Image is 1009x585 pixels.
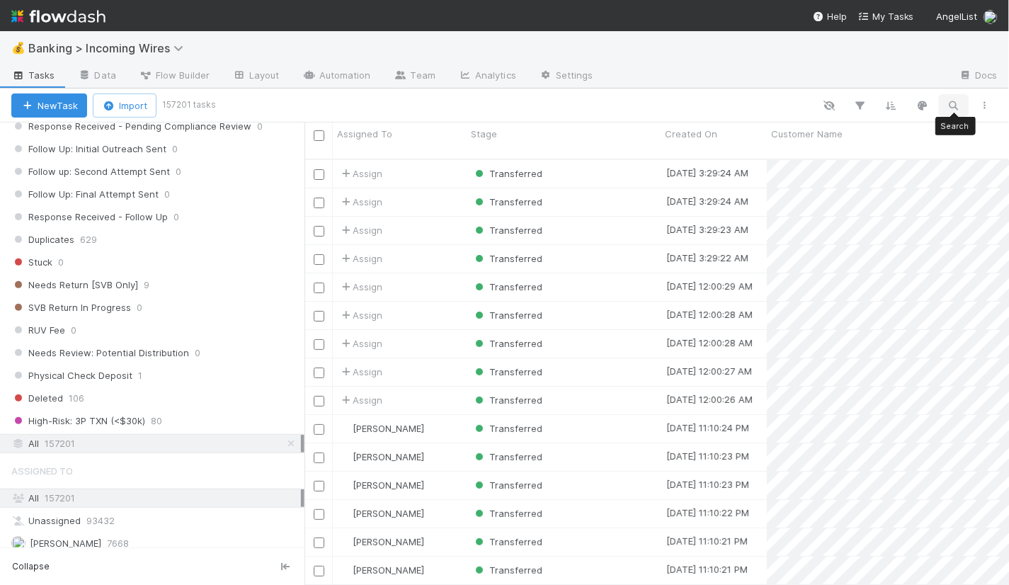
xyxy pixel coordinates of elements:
span: Transferred [472,479,542,491]
span: Needs Return [SVB Only] [11,276,138,294]
span: Response Received - Follow Up [11,208,168,226]
span: Deleted [11,390,63,407]
div: [PERSON_NAME] [338,450,424,464]
img: avatar_eacbd5bb-7590-4455-a9e9-12dcb5674423.png [339,564,350,576]
div: Transferred [472,166,542,181]
div: [DATE] 11:10:24 PM [666,421,749,435]
div: [DATE] 12:00:28 AM [666,307,753,322]
span: Assign [338,251,382,266]
button: NewTask [11,93,87,118]
div: [PERSON_NAME] [338,478,424,492]
input: Toggle Row Selected [314,424,324,435]
span: Transferred [472,394,542,406]
span: Assign [338,365,382,379]
span: Transferred [472,366,542,377]
span: Customer Name [771,127,843,141]
div: [DATE] 3:29:24 AM [666,194,748,208]
span: RUV Fee [11,322,65,339]
div: [DATE] 11:10:21 PM [666,534,748,548]
span: Assign [338,308,382,322]
div: Assign [338,166,382,181]
img: logo-inverted-e16ddd16eac7371096b0.svg [11,4,106,28]
span: 💰 [11,42,25,54]
div: Transferred [472,223,542,237]
button: Import [93,93,156,118]
div: Help [813,9,847,23]
div: Transferred [472,506,542,521]
img: avatar_eacbd5bb-7590-4455-a9e9-12dcb5674423.png [339,423,350,434]
input: Toggle Row Selected [314,453,324,463]
span: High-Risk: 3P TXN (<$30k) [11,412,145,430]
input: Toggle Row Selected [314,538,324,548]
input: Toggle Row Selected [314,169,324,180]
span: 157201 [45,492,75,504]
img: avatar_eacbd5bb-7590-4455-a9e9-12dcb5674423.png [339,451,350,462]
div: Assign [338,393,382,407]
span: [PERSON_NAME] [353,451,424,462]
span: 0 [176,163,181,181]
a: Flow Builder [127,65,221,88]
div: [DATE] 12:00:27 AM [666,364,752,378]
span: Assign [338,280,382,294]
div: Transferred [472,195,542,209]
span: [PERSON_NAME] [353,564,424,576]
div: [DATE] 3:29:24 AM [666,166,748,180]
input: Toggle Row Selected [314,509,324,520]
div: Transferred [472,336,542,351]
div: [PERSON_NAME] [338,535,424,549]
div: [DATE] 11:10:23 PM [666,449,749,463]
img: avatar_eacbd5bb-7590-4455-a9e9-12dcb5674423.png [984,10,998,24]
div: [DATE] 3:29:23 AM [666,222,748,237]
small: 157201 tasks [162,98,216,111]
span: Assign [338,223,382,237]
span: 7668 [107,535,129,552]
span: 0 [257,118,263,135]
span: 106 [69,390,84,407]
div: Transferred [472,280,542,294]
span: Response Received - Pending Compliance Review [11,118,251,135]
span: Stage [471,127,497,141]
span: Transferred [472,338,542,349]
span: AngelList [937,11,978,22]
span: Collapse [12,560,50,573]
img: avatar_eacbd5bb-7590-4455-a9e9-12dcb5674423.png [339,479,350,491]
div: Transferred [472,421,542,436]
span: 9 [144,276,149,294]
span: Transferred [472,536,542,547]
span: Transferred [472,564,542,576]
span: [PERSON_NAME] [353,479,424,491]
span: Transferred [472,281,542,292]
div: Transferred [472,535,542,549]
span: Physical Check Deposit [11,367,132,385]
div: [DATE] 12:00:28 AM [666,336,753,350]
span: 93432 [86,512,115,530]
div: Transferred [472,251,542,266]
span: Transferred [472,168,542,179]
span: Transferred [472,309,542,321]
span: 0 [58,254,64,271]
img: avatar_eacbd5bb-7590-4455-a9e9-12dcb5674423.png [339,508,350,519]
span: 0 [137,299,142,317]
div: [PERSON_NAME] [338,563,424,577]
span: Stuck [11,254,52,271]
span: Tasks [11,68,55,82]
a: Docs [947,65,1009,88]
div: [DATE] 11:10:23 PM [666,477,749,492]
a: Automation [291,65,382,88]
div: All [11,489,301,507]
span: 0 [164,186,170,203]
input: Toggle Row Selected [314,311,324,322]
span: Transferred [472,225,542,236]
span: Follow Up: Initial Outreach Sent [11,140,166,158]
div: All [11,435,301,453]
div: [DATE] 12:00:26 AM [666,392,753,407]
span: Flow Builder [139,68,210,82]
span: Assign [338,336,382,351]
div: Transferred [472,393,542,407]
span: Assign [338,195,382,209]
span: 80 [151,412,162,430]
span: 1 [138,367,142,385]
